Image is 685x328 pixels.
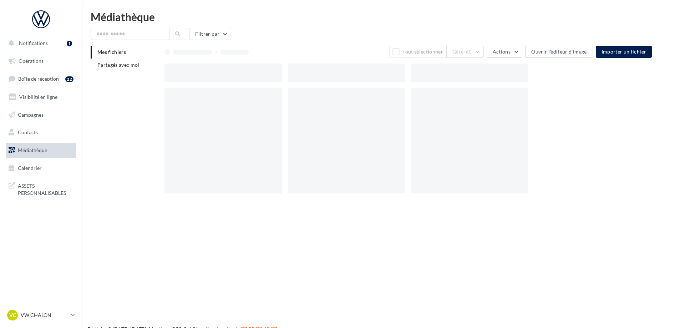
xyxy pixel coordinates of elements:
[18,165,42,171] span: Calendrier
[65,76,73,82] div: 22
[466,49,472,55] span: (0)
[602,49,646,55] span: Importer un fichier
[18,76,59,82] span: Boîte de réception
[18,111,44,117] span: Campagnes
[19,40,48,46] span: Notifications
[4,54,78,69] a: Opérations
[4,71,78,86] a: Boîte de réception22
[189,28,231,40] button: Filtrer par
[4,143,78,158] a: Médiathèque
[21,312,68,319] p: VW CHALON
[67,41,72,46] div: 1
[4,178,78,199] a: ASSETS PERSONNALISABLES
[19,58,44,64] span: Opérations
[487,46,522,58] button: Actions
[389,46,446,58] button: Tout sélectionner
[446,46,484,58] button: Gérer(0)
[4,125,78,140] a: Contacts
[18,147,47,153] span: Médiathèque
[596,46,652,58] button: Importer un fichier
[19,94,57,100] span: Visibilité en ligne
[18,181,73,196] span: ASSETS PERSONNALISABLES
[4,107,78,122] a: Campagnes
[4,161,78,176] a: Calendrier
[4,36,75,51] button: Notifications 1
[18,129,38,135] span: Contacts
[4,90,78,105] a: Visibilité en ligne
[97,49,126,55] span: Mes fichiers
[493,49,511,55] span: Actions
[525,46,593,58] button: Ouvrir l'éditeur d'image
[91,11,676,22] div: Médiathèque
[97,62,139,68] span: Partagés avec moi
[9,312,16,319] span: VC
[6,308,76,322] a: VC VW CHALON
